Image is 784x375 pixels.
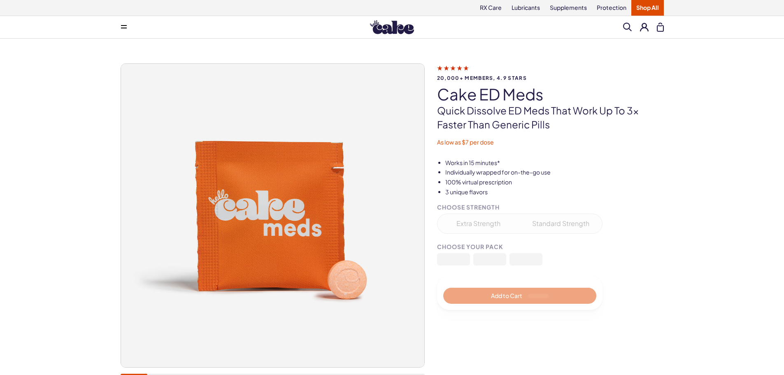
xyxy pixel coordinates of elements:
[445,188,664,196] li: 3 unique flavors
[437,138,664,147] p: As low as $7 per dose
[445,178,664,186] li: 100% virtual prescription
[445,159,664,167] li: Works in 15 minutes*
[370,20,414,34] img: Hello Cake
[437,104,664,131] p: Quick dissolve ED Meds that work up to 3x faster than generic pills
[437,64,664,81] a: 20,000+ members, 4.9 stars
[437,75,664,81] span: 20,000+ members, 4.9 stars
[445,168,664,177] li: Individually wrapped for on-the-go use
[437,86,664,103] h1: Cake ED Meds
[121,64,424,367] img: Cake ED Meds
